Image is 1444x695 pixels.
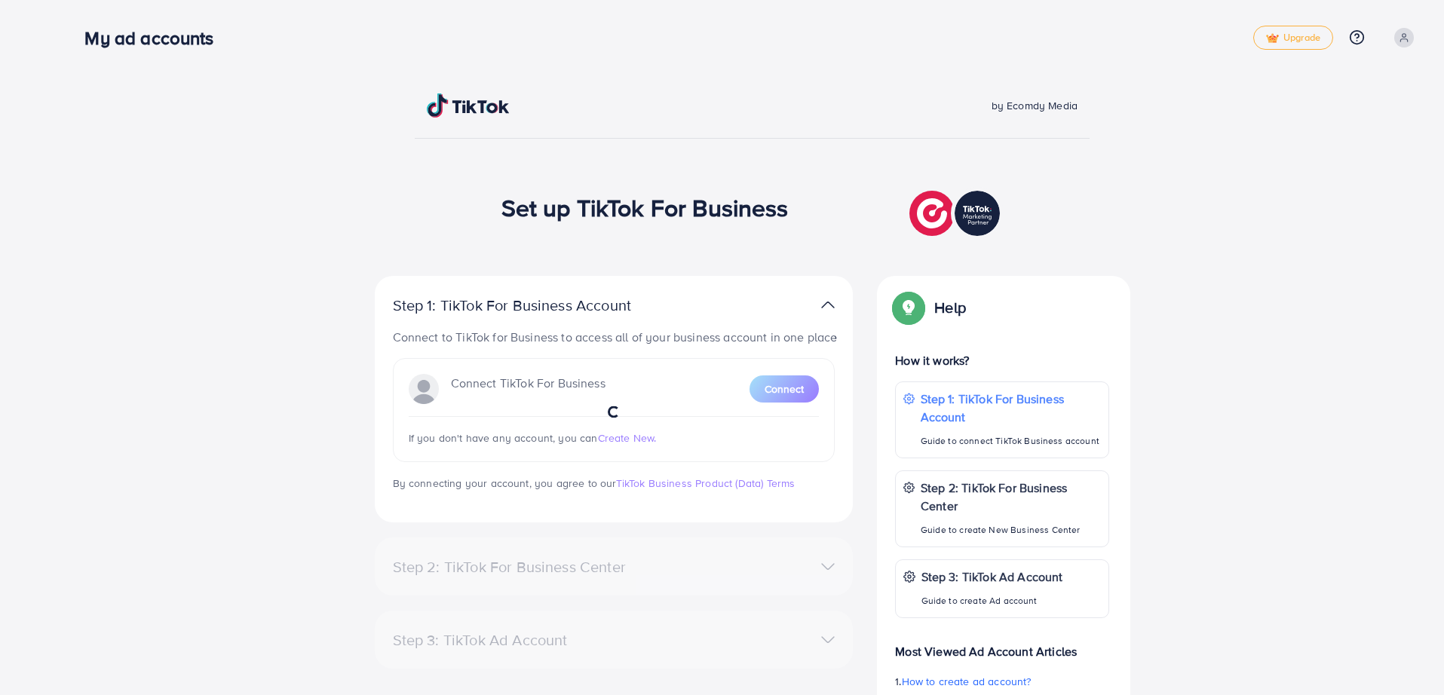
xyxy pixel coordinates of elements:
[895,351,1109,369] p: How it works?
[921,390,1101,426] p: Step 1: TikTok For Business Account
[901,674,1031,689] span: How to create ad account?
[427,93,510,118] img: TikTok
[895,630,1109,660] p: Most Viewed Ad Account Articles
[992,98,1078,113] span: by Ecomdy Media
[921,432,1101,450] p: Guide to connect TikTok Business account
[84,27,225,49] h3: My ad accounts
[1253,26,1333,50] a: tickUpgrade
[393,296,679,314] p: Step 1: TikTok For Business Account
[921,592,1063,610] p: Guide to create Ad account
[895,672,1109,690] p: 1.
[501,193,789,222] h1: Set up TikTok For Business
[921,521,1101,539] p: Guide to create New Business Center
[895,294,922,321] img: Popup guide
[934,299,966,317] p: Help
[1266,33,1279,44] img: tick
[921,568,1063,586] p: Step 3: TikTok Ad Account
[921,479,1101,515] p: Step 2: TikTok For Business Center
[909,187,1004,240] img: TikTok partner
[821,294,835,316] img: TikTok partner
[1266,32,1320,44] span: Upgrade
